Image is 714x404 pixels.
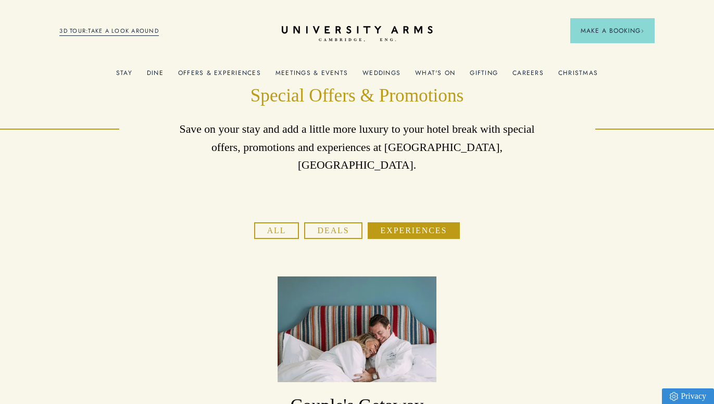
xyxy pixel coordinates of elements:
a: Weddings [362,69,400,83]
span: Make a Booking [581,26,644,35]
button: All [254,222,299,238]
button: Deals [304,222,362,238]
img: image-3316b7a5befc8609608a717065b4aaa141e00fd1-3889x5833-jpg [278,276,436,382]
button: Experiences [368,222,460,238]
a: Gifting [470,69,498,83]
a: Dine [147,69,164,83]
a: Careers [512,69,544,83]
img: Arrow icon [641,29,644,33]
p: Save on your stay and add a little more luxury to your hotel break with special offers, promotion... [179,120,536,174]
a: 3D TOUR:TAKE A LOOK AROUND [59,27,159,36]
a: Privacy [662,388,714,404]
a: Christmas [558,69,598,83]
a: Home [282,26,433,42]
a: Offers & Experiences [178,69,261,83]
a: Meetings & Events [275,69,348,83]
a: What's On [415,69,455,83]
h1: Special Offers & Promotions [179,84,536,108]
img: Privacy [670,392,678,401]
a: Stay [116,69,132,83]
button: Make a BookingArrow icon [570,18,655,43]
